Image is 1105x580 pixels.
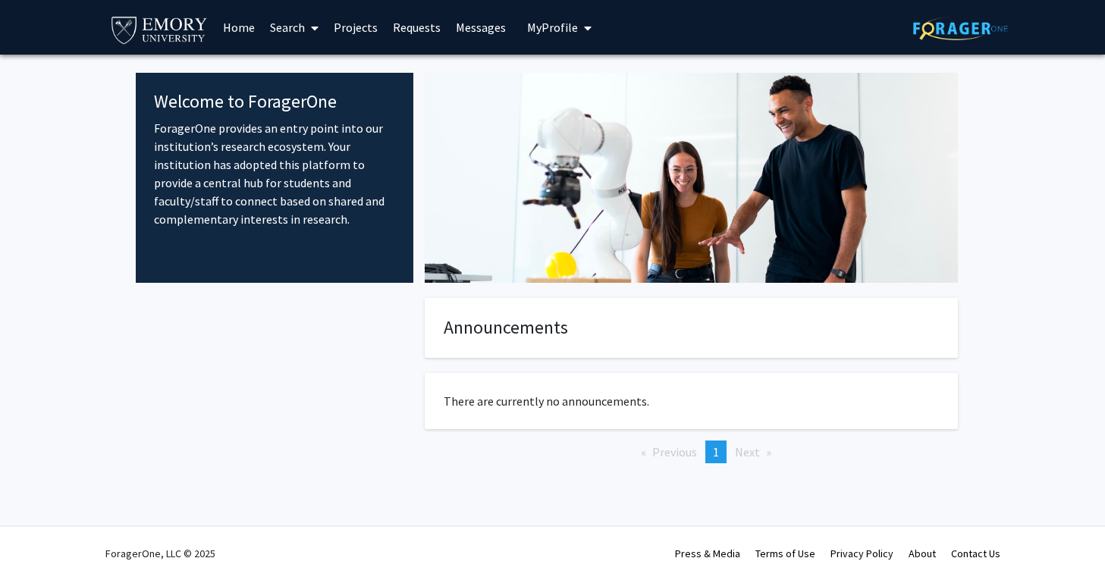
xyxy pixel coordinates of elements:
[755,547,815,560] a: Terms of Use
[444,392,939,410] p: There are currently no announcements.
[830,547,893,560] a: Privacy Policy
[951,547,1000,560] a: Contact Us
[652,444,697,459] span: Previous
[11,512,64,569] iframe: Chat
[109,12,210,46] img: Emory University Logo
[735,444,760,459] span: Next
[425,440,958,463] ul: Pagination
[154,119,396,228] p: ForagerOne provides an entry point into our institution’s research ecosystem. Your institution ha...
[444,317,939,339] h4: Announcements
[385,1,448,54] a: Requests
[909,547,936,560] a: About
[262,1,326,54] a: Search
[527,20,578,35] span: My Profile
[154,91,396,113] h4: Welcome to ForagerOne
[326,1,385,54] a: Projects
[105,527,215,580] div: ForagerOne, LLC © 2025
[913,17,1008,40] img: ForagerOne Logo
[215,1,262,54] a: Home
[425,73,958,283] img: Cover Image
[713,444,719,459] span: 1
[448,1,513,54] a: Messages
[675,547,740,560] a: Press & Media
